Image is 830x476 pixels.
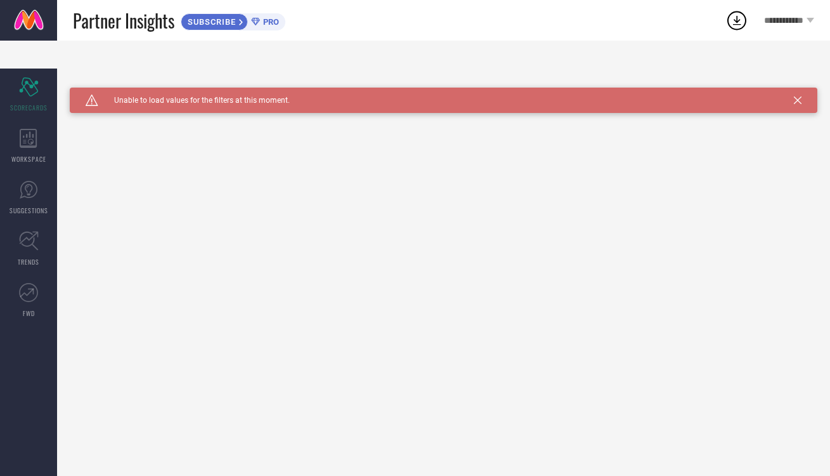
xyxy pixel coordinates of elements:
span: SUBSCRIBE [181,17,239,27]
span: FWD [23,308,35,318]
span: PRO [260,17,279,27]
span: WORKSPACE [11,154,46,164]
div: Open download list [725,9,748,32]
span: TRENDS [18,257,39,267]
span: SCORECARDS [10,103,48,112]
div: Unable to load filters at this moment. Please try later. [70,88,817,98]
span: SUGGESTIONS [10,206,48,215]
a: SUBSCRIBEPRO [181,10,285,30]
span: Unable to load values for the filters at this moment. [98,96,290,105]
span: Partner Insights [73,8,174,34]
